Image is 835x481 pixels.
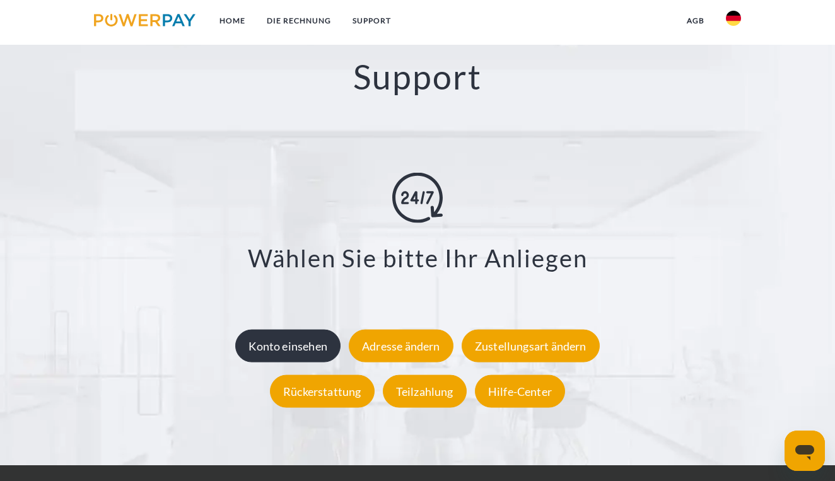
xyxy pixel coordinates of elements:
div: Adresse ändern [349,329,453,362]
div: Rückerstattung [270,374,375,407]
h3: Wählen Sie bitte Ihr Anliegen [57,243,778,273]
img: logo-powerpay.svg [94,14,196,26]
a: agb [676,9,715,32]
div: Hilfe-Center [475,374,565,407]
div: Teilzahlung [383,374,467,407]
iframe: Schaltfläche zum Öffnen des Messaging-Fensters [785,431,825,471]
img: de [726,11,741,26]
h2: Support [42,55,793,98]
div: Zustellungsart ändern [462,329,600,362]
a: Konto einsehen [232,339,344,352]
a: Rückerstattung [267,384,378,398]
div: Konto einsehen [235,329,341,362]
a: Adresse ändern [346,339,457,352]
a: Hilfe-Center [472,384,568,398]
a: DIE RECHNUNG [256,9,342,32]
img: online-shopping.svg [392,172,443,223]
a: Zustellungsart ändern [458,339,603,352]
a: Home [209,9,256,32]
a: SUPPORT [342,9,402,32]
a: Teilzahlung [380,384,470,398]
